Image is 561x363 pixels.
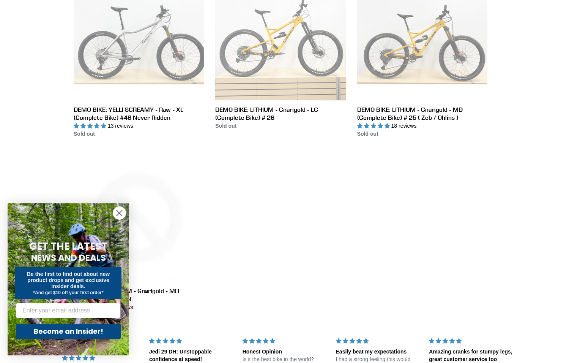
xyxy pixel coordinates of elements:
[27,271,110,289] span: Be the first to find out about new product drops and get exclusive insider deals.
[243,337,327,345] div: 5 stars
[149,348,233,363] div: Jedi 29 DH: Unstoppable confidence at speed!
[336,337,420,345] div: 5 stars
[429,348,513,363] div: Amazing cranks for stumpy legs, great customer service too
[243,348,327,356] div: Honest Opinion
[31,252,106,264] span: NEWS AND DEALS
[336,348,420,356] div: Easily beat my expectations
[429,337,513,345] div: 5 stars
[33,290,103,295] span: *And get $10 off your first order*
[149,337,233,345] div: 5 stars
[16,324,121,339] button: Become an Insider!
[16,303,121,318] input: Enter your email address
[29,239,107,253] span: GET THE LATEST
[113,206,126,220] button: Close dialog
